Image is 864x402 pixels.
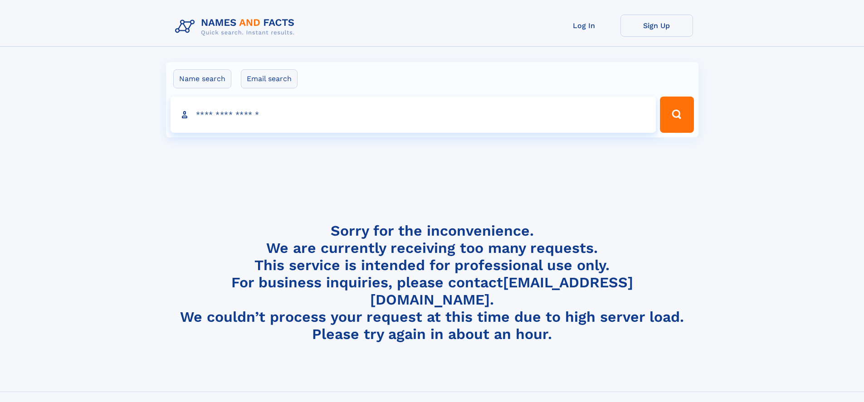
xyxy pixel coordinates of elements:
[620,15,693,37] a: Sign Up
[548,15,620,37] a: Log In
[173,69,231,88] label: Name search
[171,222,693,343] h4: Sorry for the inconvenience. We are currently receiving too many requests. This service is intend...
[241,69,298,88] label: Email search
[171,15,302,39] img: Logo Names and Facts
[171,97,656,133] input: search input
[370,274,633,308] a: [EMAIL_ADDRESS][DOMAIN_NAME]
[660,97,693,133] button: Search Button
